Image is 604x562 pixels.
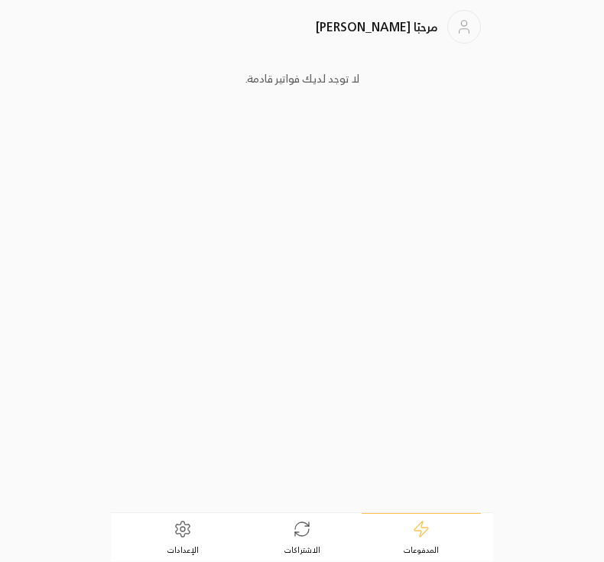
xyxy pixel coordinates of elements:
[404,544,439,555] span: المدفوعات
[362,513,481,561] a: المدفوعات
[123,514,242,561] a: الإعدادات
[284,544,320,555] span: الاشتراكات
[316,18,438,36] h2: مرحبًا [PERSON_NAME]
[167,544,199,555] span: الإعدادات
[242,514,362,561] a: الاشتراكات
[245,69,359,88] span: لا توجد لديك فواتير قادمة.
